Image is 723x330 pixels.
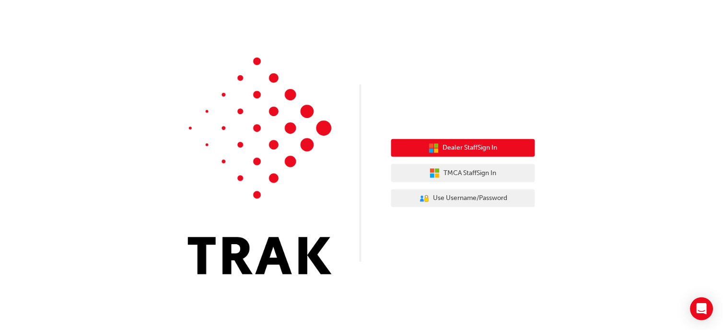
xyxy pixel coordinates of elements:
[433,193,508,204] span: Use Username/Password
[443,142,498,153] span: Dealer Staff Sign In
[444,168,497,179] span: TMCA Staff Sign In
[391,189,535,208] button: Use Username/Password
[690,297,713,320] div: Open Intercom Messenger
[391,139,535,157] button: Dealer StaffSign In
[391,164,535,182] button: TMCA StaffSign In
[188,58,332,274] img: Trak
